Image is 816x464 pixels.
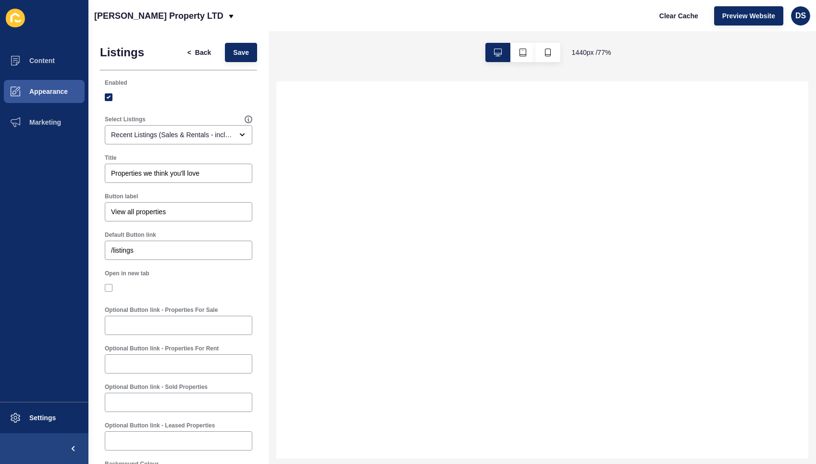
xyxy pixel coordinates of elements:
[105,125,252,144] div: open menu
[105,154,116,162] label: Title
[187,48,191,57] span: <
[714,6,783,26] button: Preview Website
[105,270,149,277] label: Open in new tab
[722,11,775,21] span: Preview Website
[105,306,218,314] label: Optional Button link - Properties For Sale
[105,345,219,352] label: Optional Button link - Properties For Rent
[105,79,127,87] label: Enabled
[572,48,611,57] span: 1440 px / 77 %
[105,231,156,239] label: Default Button link
[105,116,146,123] label: Select Listings
[105,383,208,391] label: Optional Button link - Sold Properties
[659,11,698,21] span: Clear Cache
[105,193,138,200] label: Button label
[105,422,215,429] label: Optional Button link - Leased Properties
[233,48,249,57] span: Save
[179,43,220,62] button: <Back
[94,4,223,28] p: [PERSON_NAME] Property LTD
[651,6,706,26] button: Clear Cache
[195,48,211,57] span: Back
[100,46,144,59] h1: Listings
[225,43,257,62] button: Save
[795,11,806,21] span: DS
